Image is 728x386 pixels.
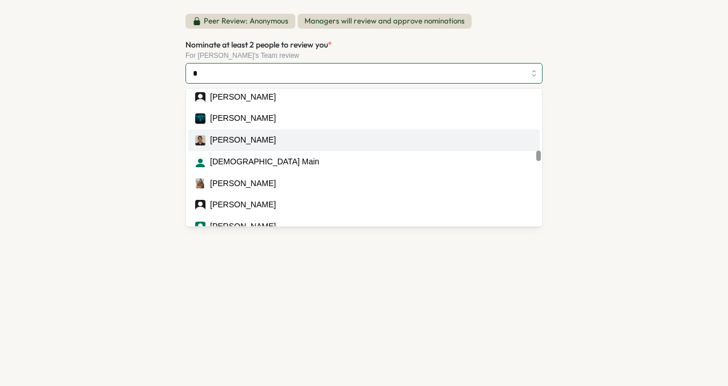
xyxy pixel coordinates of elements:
img: Cesar Mora [195,92,205,103]
div: [DEMOGRAPHIC_DATA] Main [210,156,319,168]
div: [PERSON_NAME] [210,91,276,104]
img: Emmett [195,135,205,145]
img: Keith Chavez [195,178,205,188]
img: Ricardo Nevarez [195,222,205,232]
div: [PERSON_NAME] [210,178,276,190]
div: For [PERSON_NAME]'s Team review [185,52,543,60]
div: [PERSON_NAME] [210,134,276,147]
span: Nominate at least 2 people to review you [185,40,328,50]
div: [PERSON_NAME] [210,199,276,211]
div: [PERSON_NAME] [210,112,276,125]
div: [PERSON_NAME] [210,220,276,233]
p: Peer Review: Anonymous [204,16,288,26]
img: Christian Main [195,157,205,167]
img: Ruben Rodriguez [195,113,205,124]
img: Eliah Gilfenbaum [195,200,205,210]
span: Managers will review and approve nominations [298,14,472,29]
